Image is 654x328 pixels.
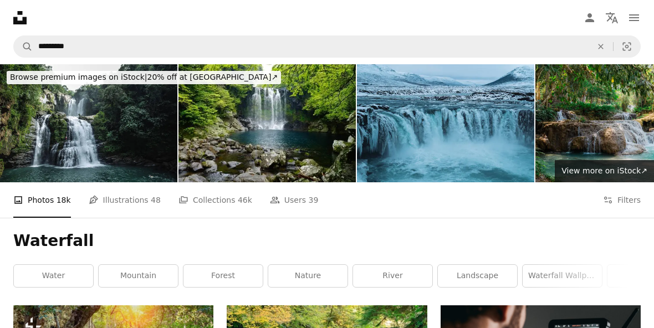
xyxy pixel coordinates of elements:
h1: Waterfall [13,231,641,251]
a: mountain [99,265,178,287]
button: Menu [623,7,645,29]
img: Cheonjiyeon waterfall in the Jeju island, Korea [178,64,356,182]
span: View more on iStock ↗ [561,166,647,175]
span: 48 [151,194,161,206]
button: Filters [603,182,641,218]
button: Clear [589,36,613,57]
span: 39 [309,194,319,206]
a: landscape [438,265,517,287]
form: Find visuals sitewide [13,35,641,58]
a: View more on iStock↗ [555,160,654,182]
a: water [14,265,93,287]
button: Language [601,7,623,29]
a: Users 39 [270,182,319,218]
a: Log in / Sign up [579,7,601,29]
span: 46k [238,194,252,206]
a: river [353,265,432,287]
a: forest [183,265,263,287]
button: Search Unsplash [14,36,33,57]
a: waterfall wallpaper [523,265,602,287]
a: nature [268,265,348,287]
a: Home — Unsplash [13,11,27,24]
img: Beautiful waterfall landscapes in Iceland during winter [357,64,534,182]
span: Browse premium images on iStock | [10,73,147,81]
span: 20% off at [GEOGRAPHIC_DATA] ↗ [10,73,278,81]
a: Collections 46k [178,182,252,218]
a: Illustrations 48 [89,182,161,218]
button: Visual search [614,36,640,57]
